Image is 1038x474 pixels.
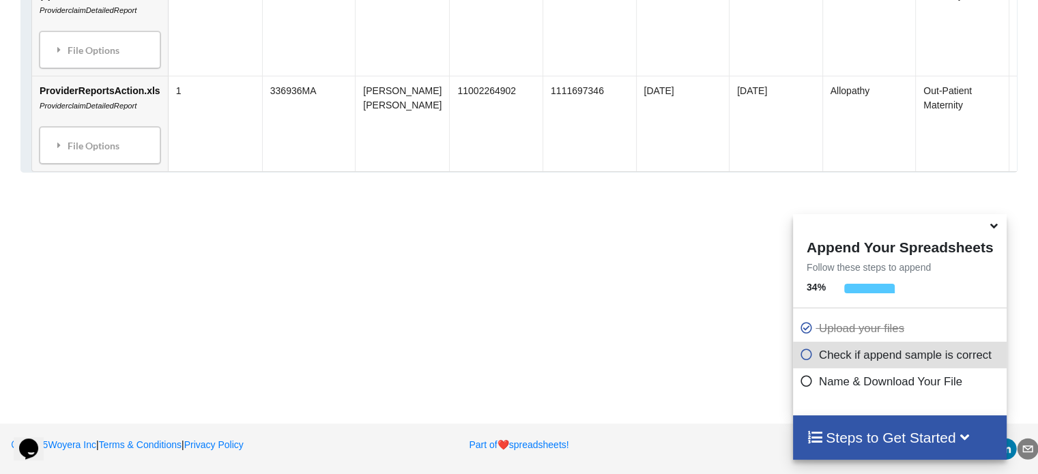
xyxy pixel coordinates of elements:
[635,76,729,171] td: [DATE]
[10,439,96,450] a: 2025Woyera Inc
[822,76,916,171] td: Allopathy
[262,76,356,171] td: 336936MA
[168,76,262,171] td: 1
[793,261,1007,274] p: Follow these steps to append
[800,373,1003,390] p: Name & Download Your File
[543,76,636,171] td: 1111697346
[807,429,993,446] h4: Steps to Get Started
[44,35,156,64] div: File Options
[40,6,136,14] i: ProviderclaimDetailedReport
[449,76,543,171] td: 11002264902
[44,131,156,160] div: File Options
[800,346,1003,364] p: Check if append sample is correct
[40,102,136,110] i: ProviderclaimDetailedReport
[469,439,568,450] a: Part ofheartspreadsheets!
[355,76,449,171] td: [PERSON_NAME] [PERSON_NAME]
[14,419,57,460] iframe: chat widget
[793,235,1007,256] h4: Append Your Spreadsheets
[32,76,168,171] td: ProviderReportsAction.xls
[807,282,826,293] b: 34 %
[10,438,339,451] p: | |
[800,320,1003,337] p: Upload your files
[99,439,182,450] a: Terms & Conditions
[184,439,244,450] a: Privacy Policy
[498,439,509,450] span: heart
[729,76,822,171] td: [DATE]
[915,76,1009,171] td: Out-Patient Maternity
